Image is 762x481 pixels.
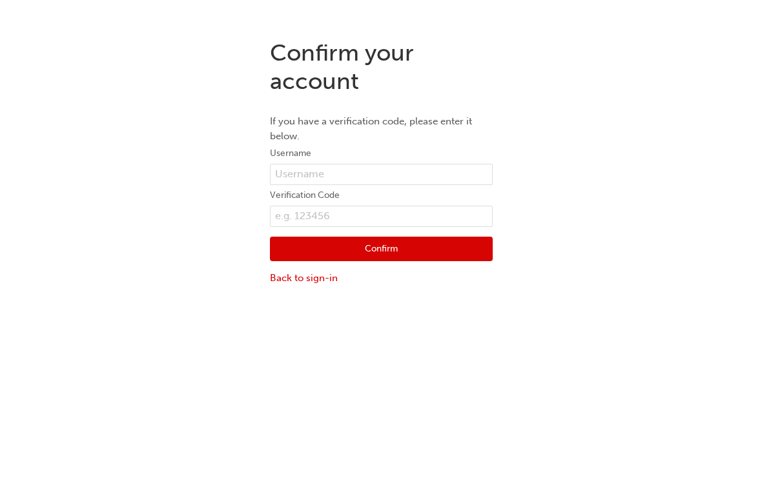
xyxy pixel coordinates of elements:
[270,146,493,161] label: Username
[270,271,493,286] a: Back to sign-in
[270,39,493,95] h1: Confirm your account
[270,237,493,261] button: Confirm
[270,164,493,186] input: Username
[270,206,493,228] input: e.g. 123456
[270,114,493,143] p: If you have a verification code, please enter it below.
[270,188,493,203] label: Verification Code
